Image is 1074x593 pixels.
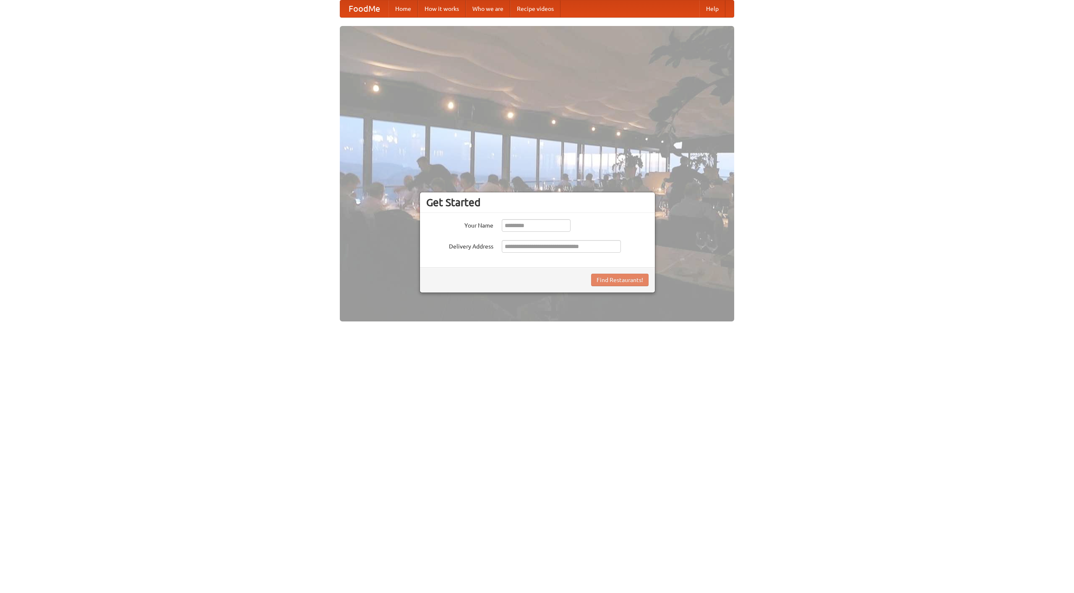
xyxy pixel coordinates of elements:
a: FoodMe [340,0,388,17]
label: Delivery Address [426,240,493,251]
a: Recipe videos [510,0,560,17]
label: Your Name [426,219,493,230]
button: Find Restaurants! [591,274,649,286]
a: Who we are [466,0,510,17]
h3: Get Started [426,196,649,209]
a: Help [699,0,725,17]
a: How it works [418,0,466,17]
a: Home [388,0,418,17]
